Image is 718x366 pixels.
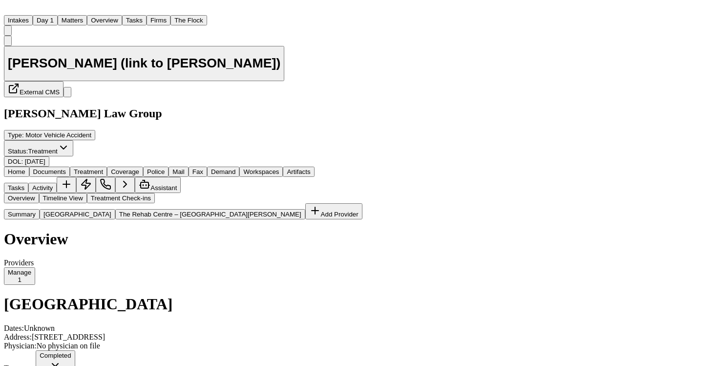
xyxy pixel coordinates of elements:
[96,177,115,193] button: Make a Call
[32,333,105,341] span: [STREET_ADDRESS]
[4,4,16,13] img: Finch Logo
[305,203,362,219] button: Add Provider
[122,16,147,24] a: Tasks
[33,15,58,25] button: Day 1
[135,177,181,193] button: Assistant
[172,168,184,175] span: Mail
[28,148,58,155] span: Treatment
[58,15,87,25] button: Matters
[25,158,45,165] span: [DATE]
[211,168,235,175] span: Demand
[87,16,122,24] a: Overview
[150,184,177,192] span: Assistant
[4,324,24,332] span: Dates:
[4,295,714,313] h1: [GEOGRAPHIC_DATA]
[192,168,203,175] span: Fax
[4,258,34,267] span: Providers
[4,36,12,46] button: Copy Matter ID
[40,352,71,359] div: Completed
[287,168,310,175] span: Artifacts
[243,168,279,175] span: Workspaces
[33,168,66,175] span: Documents
[24,324,55,332] span: Unknown
[8,158,23,165] span: DOL :
[4,333,32,341] span: Address:
[147,16,170,24] a: Firms
[40,209,115,219] button: [GEOGRAPHIC_DATA]
[170,15,207,25] button: The Flock
[4,16,33,24] a: Intakes
[4,209,40,219] button: Summary
[4,81,63,97] button: External CMS
[147,168,165,175] span: Police
[76,177,96,193] button: Create Immediate Task
[4,156,49,167] button: Edit DOL: 2025-06-13
[147,15,170,25] button: Firms
[8,56,280,71] h1: [PERSON_NAME] (link to [PERSON_NAME])
[8,131,24,139] span: Type :
[28,183,57,193] button: Activity
[119,211,301,218] span: The Rehab Centre – [GEOGRAPHIC_DATA][PERSON_NAME]
[4,15,33,25] button: Intakes
[4,107,714,120] h2: [PERSON_NAME] Law Group
[4,342,37,350] span: Physician:
[4,6,16,15] a: Home
[8,148,28,155] span: Status:
[25,131,91,139] span: Motor Vehicle Accident
[115,209,305,219] button: The Rehab Centre – [GEOGRAPHIC_DATA][PERSON_NAME]
[43,211,111,218] span: [GEOGRAPHIC_DATA]
[4,183,28,193] button: Tasks
[57,177,76,193] button: Add Task
[111,168,139,175] span: Coverage
[170,16,207,24] a: The Flock
[4,130,95,140] button: Edit Type: Motor Vehicle Accident
[74,168,103,175] span: Treatment
[39,193,87,203] button: Timeline View
[8,276,31,283] div: 1
[20,88,60,96] span: External CMS
[4,230,714,248] h1: Overview
[4,46,284,82] button: Edit matter name
[33,16,58,24] a: Day 1
[122,15,147,25] button: Tasks
[8,168,25,175] span: Home
[87,193,155,203] button: Treatment Check-ins
[4,140,73,156] button: Change status from Treatment
[4,267,35,285] button: Manage1
[87,15,122,25] button: Overview
[4,193,39,203] button: Overview
[58,16,87,24] a: Matters
[37,342,100,350] span: No physician on file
